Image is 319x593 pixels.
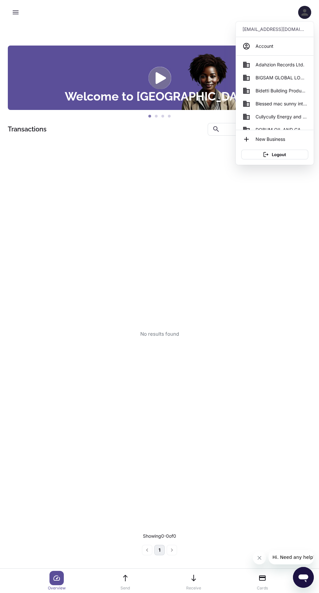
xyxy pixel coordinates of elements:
[241,150,308,159] button: Logout
[256,87,307,94] span: Bidetti Building Product Enterprise
[293,567,314,588] iframe: Button to launch messaging window
[256,100,307,107] span: Blessed mac sunny international ventures
[256,113,307,120] span: Cullycully Energy and Trade services
[256,74,307,81] span: BIGSAM GLOBAL LOGISTICS LTD
[243,26,307,33] p: [EMAIL_ADDRESS][DOMAIN_NAME]
[256,126,307,133] span: DOBUM OIL AND GAS LIMITED
[239,40,311,53] a: Account
[256,61,304,68] span: Adahzion Records Ltd.
[4,5,47,10] span: Hi. Need any help?
[253,551,266,564] iframe: Close message
[269,550,314,564] iframe: Message from company
[239,133,311,146] li: New Business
